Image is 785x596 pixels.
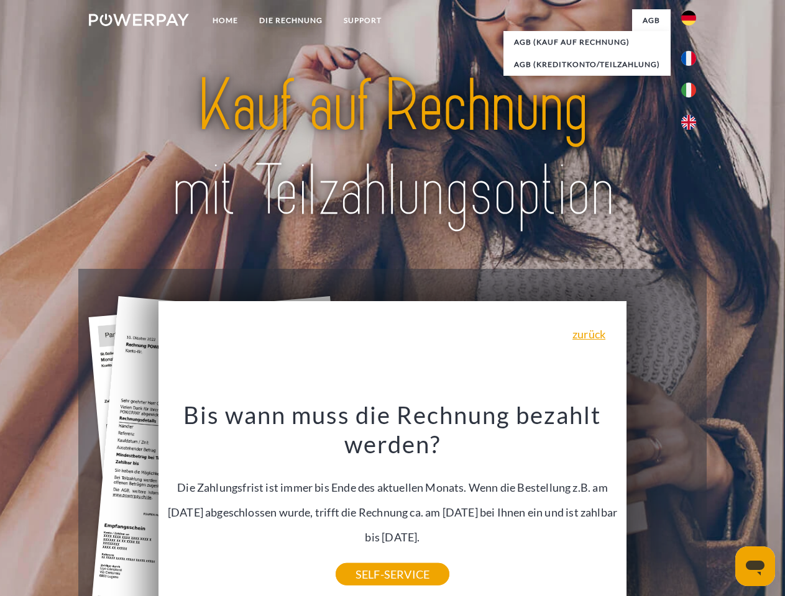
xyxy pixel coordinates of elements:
[166,400,620,459] h3: Bis wann muss die Rechnung bezahlt werden?
[681,83,696,97] img: it
[632,9,671,32] a: agb
[202,9,249,32] a: Home
[503,53,671,76] a: AGB (Kreditkonto/Teilzahlung)
[735,546,775,586] iframe: Schaltfläche zum Öffnen des Messaging-Fensters
[572,328,605,340] a: zurück
[336,563,449,585] a: SELF-SERVICE
[681,115,696,130] img: en
[681,51,696,66] img: fr
[89,14,189,26] img: logo-powerpay-white.svg
[333,9,392,32] a: SUPPORT
[166,400,620,574] div: Die Zahlungsfrist ist immer bis Ende des aktuellen Monats. Wenn die Bestellung z.B. am [DATE] abg...
[681,11,696,25] img: de
[119,60,666,238] img: title-powerpay_de.svg
[503,31,671,53] a: AGB (Kauf auf Rechnung)
[249,9,333,32] a: DIE RECHNUNG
